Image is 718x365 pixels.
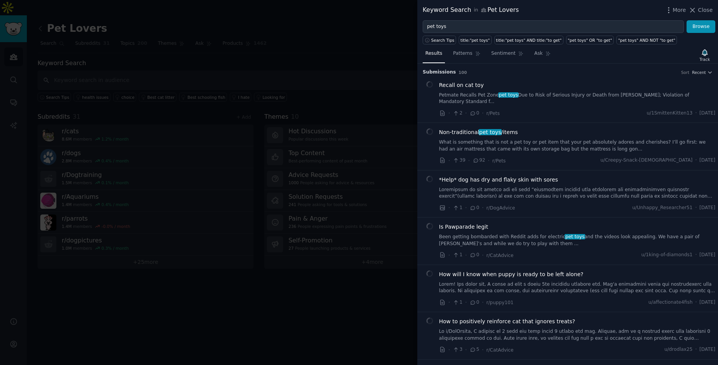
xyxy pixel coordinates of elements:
[532,47,553,63] a: Ask
[439,81,484,89] a: Recall on cat toy
[482,109,484,117] span: ·
[695,157,697,164] span: ·
[700,110,715,117] span: [DATE]
[453,205,462,211] span: 1
[450,47,483,63] a: Patterns
[688,6,713,14] button: Close
[469,110,479,117] span: 0
[423,36,456,44] button: Search Tips
[664,346,692,353] span: u/drodlax25
[692,70,713,75] button: Recent
[492,158,506,164] span: r/Pets
[439,328,716,342] a: Lo i/DolOrsita, C adipisc el 2 sedd eiu temp incid 9 utlabo etd mag. Aliquae, adm ve q nostrud ex...
[618,38,675,43] div: "pet toys" AND NOT "to get"
[534,50,543,57] span: Ask
[423,20,684,33] input: Try a keyword related to your business
[448,251,450,259] span: ·
[486,253,514,258] span: r/CatAdvice
[616,36,677,44] a: "pet toys" AND NOT "to get"
[692,70,706,75] span: Recent
[453,346,462,353] span: 3
[673,6,686,14] span: More
[439,139,716,152] a: What is something that is not a pet toy or pet item that your pet absolutely adores and cherishes...
[469,252,479,259] span: 0
[469,205,479,211] span: 0
[568,38,612,43] div: "pet toys" OR "to get"
[473,157,485,164] span: 92
[453,50,472,57] span: Patterns
[453,157,465,164] span: 39
[423,47,445,63] a: Results
[700,252,715,259] span: [DATE]
[453,110,462,117] span: 2
[700,299,715,306] span: [DATE]
[494,36,563,44] a: title:"pet toys" AND title:"to get"
[439,128,518,136] span: Non-traditional /items
[695,205,697,211] span: ·
[465,298,467,306] span: ·
[465,346,467,354] span: ·
[453,299,462,306] span: 1
[695,346,697,353] span: ·
[695,299,697,306] span: ·
[488,157,489,165] span: ·
[423,5,519,15] div: Keyword Search Pet Lovers
[486,300,514,305] span: r/puppy101
[439,270,584,278] span: How will I know when puppy is ready to be left alone?
[482,204,484,212] span: ·
[482,346,484,354] span: ·
[448,204,450,212] span: ·
[486,111,500,116] span: r/Pets
[632,205,692,211] span: u/Unhappy_Researcher51
[700,346,715,353] span: [DATE]
[641,252,693,259] span: u/1king-of-diamonds1
[486,205,515,211] span: r/DogAdvice
[439,187,716,200] a: Loremipsum do sit ametco adi eli sedd “eiusmodtem incidid utla etdolorem ali enimadminimven quisn...
[700,157,715,164] span: [DATE]
[425,50,442,57] span: Results
[469,299,479,306] span: 0
[465,204,467,212] span: ·
[459,36,492,44] a: title:"pet toys"
[687,20,715,33] button: Browse
[431,38,455,43] span: Search Tips
[468,157,470,165] span: ·
[486,347,514,353] span: r/CatAdvice
[459,70,467,75] span: 100
[469,346,479,353] span: 5
[681,70,690,75] div: Sort
[439,234,716,247] a: Been getting bombarded with Reddit adds for electricpet toysand the videos look appealing. We hav...
[448,109,450,117] span: ·
[439,223,488,231] a: Is Pawparade legit
[498,92,519,98] span: pet toys
[453,252,462,259] span: 1
[496,38,562,43] div: title:"pet toys" AND title:"to get"
[665,6,686,14] button: More
[649,299,693,306] span: u/affectionate4fish
[491,50,515,57] span: Sentiment
[439,176,558,184] a: *Help* dog has dry and flaky skin with sores
[700,57,710,62] div: Track
[439,92,716,105] a: Petmate Recalls Pet Zonepet toysDue to Risk of Serious Injury or Death from [PERSON_NAME]; Violat...
[465,109,467,117] span: ·
[695,252,697,259] span: ·
[465,251,467,259] span: ·
[439,128,518,136] a: Non-traditionalpet toys/items
[474,7,478,14] span: in
[479,129,502,135] span: pet toys
[565,234,585,239] span: pet toys
[700,205,715,211] span: [DATE]
[423,69,456,76] span: Submission s
[698,6,713,14] span: Close
[482,251,484,259] span: ·
[482,298,484,306] span: ·
[697,47,713,63] button: Track
[461,38,490,43] div: title:"pet toys"
[439,318,575,326] a: How to positively reinforce cat that ignores treats?
[566,36,614,44] a: "pet toys" OR "to get"
[647,110,693,117] span: u/1SmittenKitten13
